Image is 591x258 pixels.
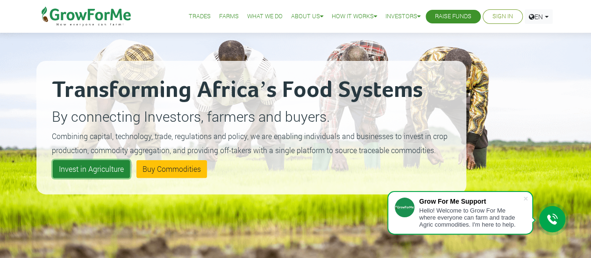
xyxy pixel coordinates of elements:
p: By connecting Investors, farmers and buyers. [52,106,451,127]
a: Sign In [492,12,513,22]
div: Grow For Me Support [419,198,523,205]
a: EN [525,9,553,24]
a: About Us [291,12,323,22]
a: Buy Commodities [136,160,207,178]
a: Farms [219,12,239,22]
a: How it Works [332,12,377,22]
a: Investors [385,12,420,22]
a: What We Do [247,12,283,22]
a: Trades [189,12,211,22]
small: Combining capital, technology, trade, regulations and policy, we are enabling individuals and bus... [52,131,448,155]
a: Raise Funds [435,12,471,22]
a: Invest in Agriculture [53,160,130,178]
h2: Transforming Africa’s Food Systems [52,76,451,104]
div: Hello! Welcome to Grow For Me where everyone can farm and trade Agric commodities. I'm here to help. [419,207,523,228]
